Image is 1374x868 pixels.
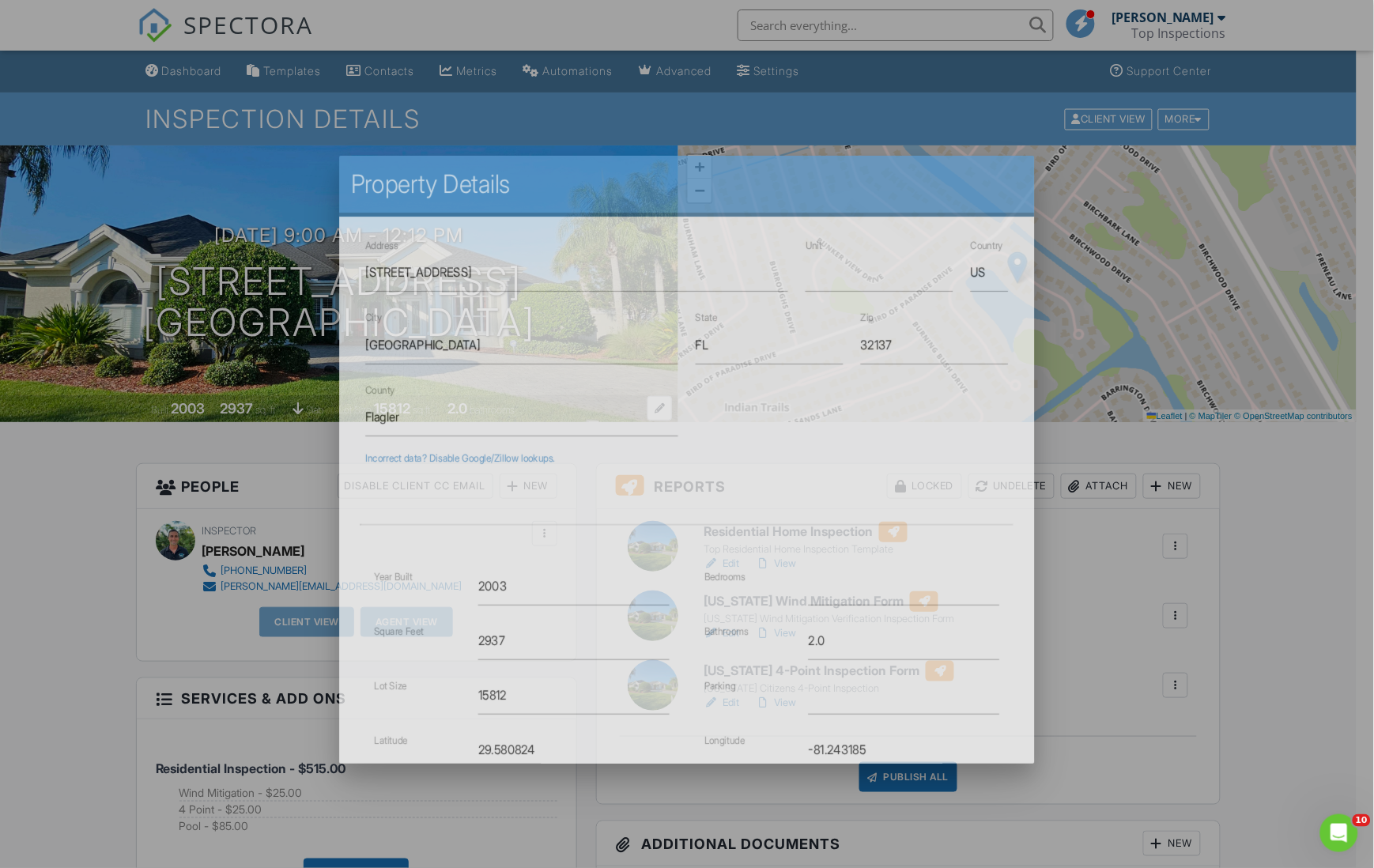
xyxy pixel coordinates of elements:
label: Address [365,240,398,251]
label: Square Feet [374,625,424,636]
label: Lot Size [374,679,406,691]
label: Parking [704,679,736,691]
label: State [696,311,718,323]
label: Latitude [374,734,407,745]
label: Bathrooms [704,625,749,636]
div: Incorrect data? Disable Google/Zillow lookups. [365,452,1008,465]
label: Country [971,240,1003,251]
h2: Property Details [351,168,1023,200]
label: Unit [806,240,822,251]
label: County [365,383,395,395]
label: City [365,311,382,323]
iframe: Intercom live chat [1320,814,1358,852]
label: Longitude [704,734,746,745]
span: 10 [1353,814,1371,827]
label: Bedrooms [704,570,746,582]
label: Zip [861,311,874,323]
label: Year Built [374,570,413,582]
